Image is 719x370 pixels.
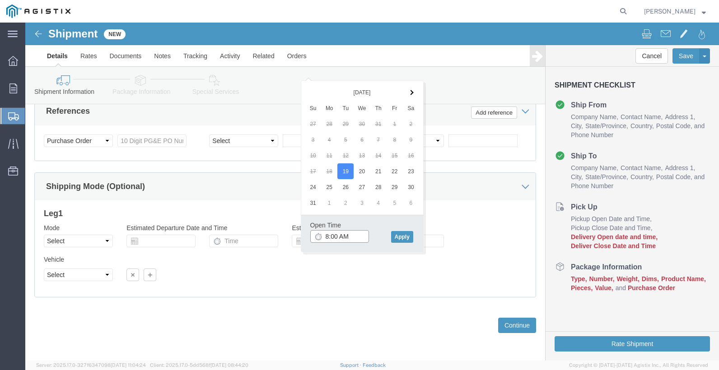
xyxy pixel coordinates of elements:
[210,362,248,368] span: [DATE] 08:44:20
[340,362,363,368] a: Support
[569,361,708,369] span: Copyright © [DATE]-[DATE] Agistix Inc., All Rights Reserved
[150,362,248,368] span: Client: 2025.17.0-5dd568f
[363,362,386,368] a: Feedback
[25,23,719,361] iframe: FS Legacy Container
[6,5,70,18] img: logo
[644,6,696,16] span: Alberto Quezada
[644,6,706,17] button: [PERSON_NAME]
[111,362,146,368] span: [DATE] 11:04:24
[36,362,146,368] span: Server: 2025.17.0-327f6347098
